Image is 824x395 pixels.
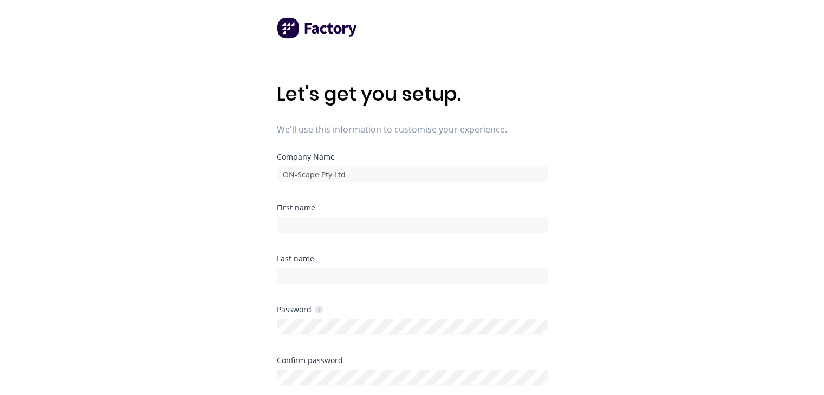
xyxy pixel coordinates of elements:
[277,204,548,212] div: First name
[277,304,323,314] div: Password
[277,357,548,364] div: Confirm password
[277,255,548,262] div: Last name
[277,123,548,136] span: We'll use this information to customise your experience.
[277,17,358,39] img: Factory
[277,82,548,106] h1: Let's get you setup.
[277,153,548,161] div: Company Name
